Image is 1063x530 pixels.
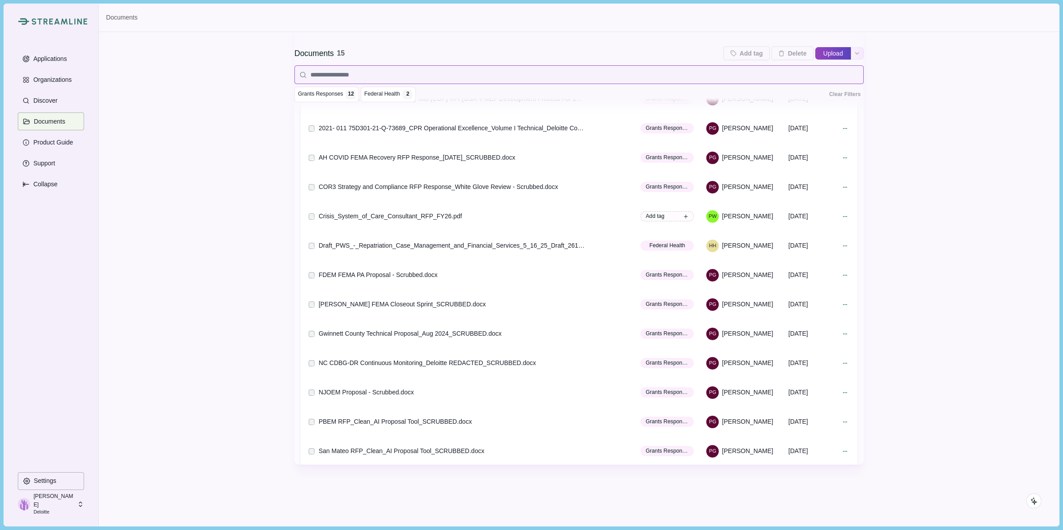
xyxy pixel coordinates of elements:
img: Streamline Climate Logo [32,18,88,25]
p: Organizations [30,76,72,84]
p: Documents [31,118,65,125]
p: [PERSON_NAME] [33,492,74,509]
button: Grants Responses [640,417,694,427]
div: [PERSON_NAME] FEMA Closeout Sprint_SCRUBBED.docx [318,300,486,309]
button: Grants Responses [640,358,694,368]
button: Discover [18,92,84,109]
button: Federal Health [640,241,694,251]
div: [DATE] [789,326,838,341]
div: Privitera, Giovanni [709,155,716,160]
div: Draft_PWS_-_Repatriation_Case_Management_and_Financial_Services_5_16_25_Draft_26118977.docx [318,241,585,250]
span: Grants Responses [298,90,343,98]
a: Settings [18,472,84,493]
span: [PERSON_NAME] [722,212,773,221]
img: profile picture [18,498,30,510]
span: Grants Responses [646,447,689,455]
div: [DATE] [789,120,838,136]
span: Grants Responses [646,124,689,132]
span: [PERSON_NAME] [722,417,773,426]
span: Federal Health [364,90,400,98]
button: See more options [851,46,864,60]
div: Privitera, Giovanni [709,449,716,454]
div: Privitera, Giovanni [709,273,716,277]
div: Gwinnett County Technical Proposal_Aug 2024_SCRUBBED.docx [318,329,501,338]
div: Privitera, Giovanni [709,331,716,336]
button: Documents [18,112,84,130]
button: Expand [18,175,84,193]
div: [DATE] [789,238,838,253]
a: Streamline Climate LogoStreamline Climate Logo [18,18,84,25]
div: San Mateo RFP_Clean_AI Proposal Tool_SCRUBBED.docx [318,446,484,456]
div: [DATE] [789,150,838,165]
button: Grants Responses [640,387,694,397]
button: Clear Filters [826,87,864,102]
div: Privitera, Giovanni [709,361,716,365]
span: Grants Responses [646,183,689,191]
span: Grants Responses [646,388,689,396]
button: Grants Responses [640,182,694,192]
div: Privitera, Giovanni [709,390,716,395]
div: Privitera, Giovanni [709,419,716,424]
p: Collapse [30,181,57,188]
span: Grants Responses [646,300,689,308]
span: [PERSON_NAME] [722,388,773,397]
button: Applications [18,50,84,68]
button: Product Guide [18,133,84,151]
button: Federal Health 2 [361,87,416,102]
span: Grants Responses [646,329,689,337]
div: FDEM FEMA PA Proposal - Scrubbed.docx [318,270,437,280]
div: AH COVID FEMA Recovery RFP Response_[DATE]_SCRUBBED.docx [318,153,515,162]
p: Settings [31,477,56,485]
button: Grants Responses [640,153,694,163]
p: Deloitte [33,509,74,516]
span: Add tag [646,212,664,220]
span: Grants Responses [646,153,689,161]
button: Organizations [18,71,84,88]
span: Grants Responses [646,271,689,279]
span: [PERSON_NAME] [722,153,773,162]
button: Grants Responses 12 [294,87,359,102]
div: 15 [337,48,345,59]
p: Applications [30,55,67,63]
div: [DATE] [789,414,838,430]
button: Grants Responses [640,299,694,309]
div: Documents [294,48,334,59]
span: [PERSON_NAME] [722,446,773,456]
button: Upload [815,46,851,60]
div: [DATE] [789,385,838,400]
div: 2021- 011 75D301-21-Q-73689_CPR Operational Excellence_Volume I Technical_Deloitte Consulting LLP... [318,124,585,133]
button: Grants Responses [640,446,694,456]
div: Privitera, Giovanni [709,302,716,307]
div: NC CDBG-DR Continuous Monitoring_Deloitte REDACTED_SCRUBBED.docx [318,358,536,368]
button: Add tag [640,211,694,221]
div: Crisis_System_of_Care_Consultant_RFP_FY26.pdf [318,212,462,221]
div: [DATE] [789,355,838,371]
span: [PERSON_NAME] [722,300,773,309]
div: [DATE] [789,209,838,224]
div: [DATE] [789,443,838,459]
div: COR3 Strategy and Compliance RFP Response_White Glove Review - Scrubbed.docx [318,182,558,192]
span: [PERSON_NAME] [722,241,773,250]
div: 12 [348,91,354,96]
button: Delete [771,46,813,60]
div: [DATE] [789,179,838,195]
span: Grants Responses [646,359,689,367]
div: Privitera, Giovanni [709,185,716,189]
span: [PERSON_NAME] [722,124,773,133]
p: Discover [30,97,57,104]
p: Support [30,160,55,167]
button: Support [18,154,84,172]
span: [PERSON_NAME] [722,182,773,192]
a: Documents [106,13,137,22]
button: Add tag [723,46,770,60]
img: Streamline Climate Logo [18,18,29,25]
p: Product Guide [30,139,73,146]
div: PBEM RFP_Clean_AI Proposal Tool_SCRUBBED.docx [318,417,471,426]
